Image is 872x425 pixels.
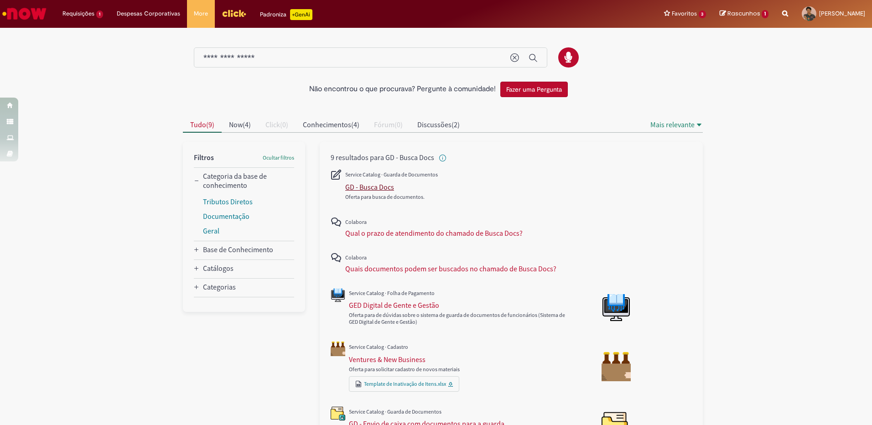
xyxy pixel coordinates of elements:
[290,9,312,20] p: +GenAi
[62,9,94,18] span: Requisições
[117,9,180,18] span: Despesas Corporativas
[500,82,568,97] button: Fazer uma Pergunta
[260,9,312,20] div: Padroniza
[309,85,496,93] h2: Não encontrou o que procurava? Pergunte à comunidade!
[819,10,865,17] span: [PERSON_NAME]
[699,10,706,18] span: 3
[762,10,768,18] span: 1
[672,9,697,18] span: Favoritos
[222,6,246,20] img: click_logo_yellow_360x200.png
[727,9,760,18] span: Rascunhos
[720,10,768,18] a: Rascunhos
[96,10,103,18] span: 1
[1,5,48,23] img: ServiceNow
[194,9,208,18] span: More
